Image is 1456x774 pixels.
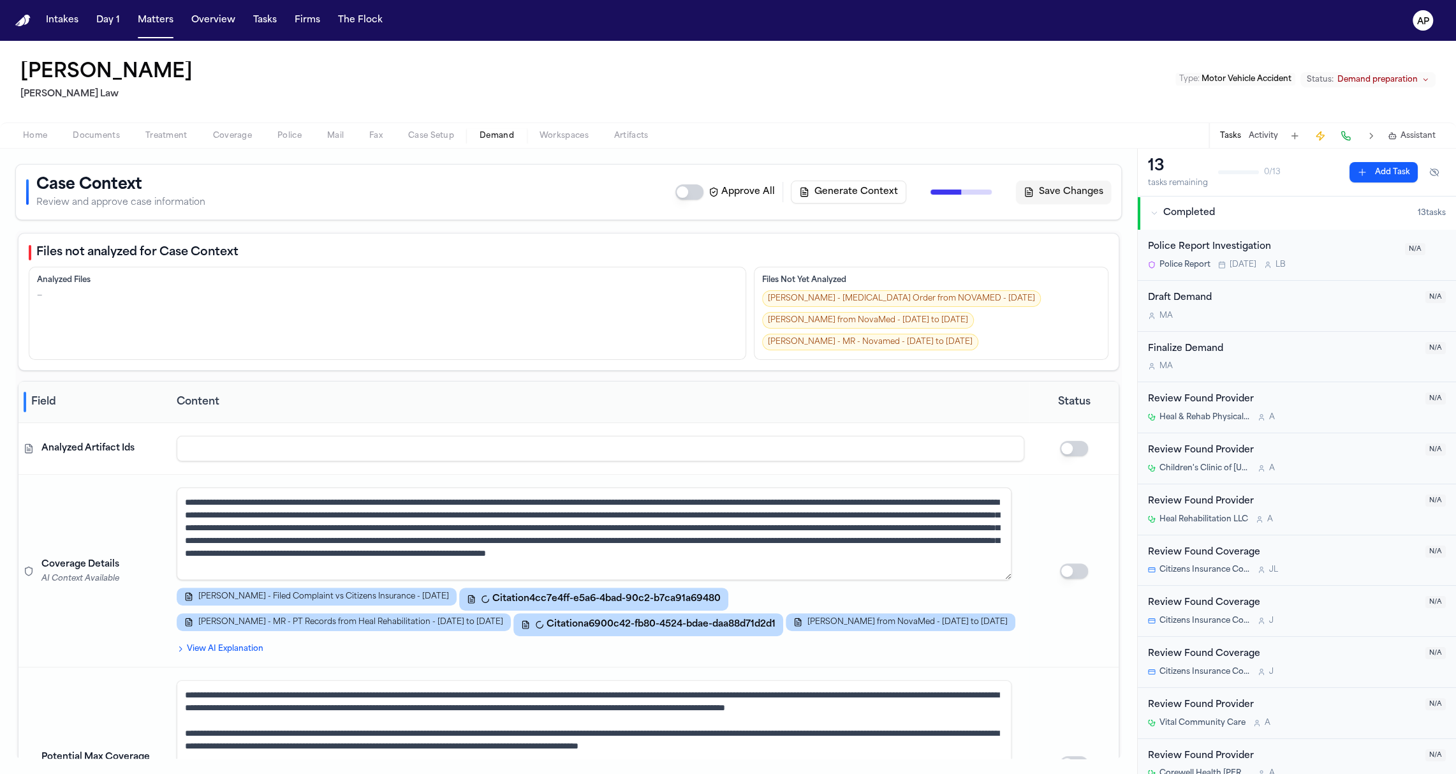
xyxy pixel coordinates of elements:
span: Citizens Insurance Company of the Midwest [1159,565,1250,575]
span: Demand preparation [1337,75,1418,85]
span: J [1269,667,1274,677]
div: Review Found Provider [1148,392,1418,407]
span: N/A [1425,546,1446,558]
span: J L [1269,565,1278,575]
span: N/A [1425,647,1446,659]
span: M A [1159,361,1173,371]
button: Day 1 [91,9,125,32]
th: Status [1029,382,1119,423]
span: Potential Max Coverage [41,751,150,764]
div: Open task: Review Found Coverage [1138,637,1456,688]
span: 13 task s [1418,208,1446,218]
div: Open task: Review Found Provider [1138,433,1456,484]
span: Police Report [1159,260,1210,270]
span: N/A [1425,291,1446,303]
button: Assistant [1388,131,1436,141]
button: Intakes [41,9,84,32]
div: Review Found Provider [1148,495,1418,509]
div: AI Context Available [41,574,166,584]
button: The Flock [333,9,388,32]
span: A [1269,412,1275,422]
button: Overview [186,9,240,32]
button: [PERSON_NAME] - MR - PT Records from Heal Rehabilitation - [DATE] to [DATE] [177,613,511,631]
div: Open task: Review Found Coverage [1138,535,1456,586]
button: Save Changes [1016,181,1111,204]
button: Edit Type: Motor Vehicle Accident [1175,73,1295,86]
a: [PERSON_NAME] - [MEDICAL_DATA] Order from NOVAMED - [DATE] [762,290,1041,307]
button: Tasks [248,9,282,32]
div: Review Found Coverage [1148,647,1418,662]
span: Heal Rehabilitation LLC [1159,514,1248,525]
div: Review Found Coverage [1148,596,1418,611]
span: Citizens Insurance Company of the Midwest [1159,616,1250,626]
span: Home [23,131,47,141]
span: N/A [1425,698,1446,710]
div: Review Found Coverage [1148,546,1418,560]
span: Fax [369,131,383,141]
div: — [37,290,42,301]
button: Tasks [1220,131,1241,141]
button: Make a Call [1337,127,1355,145]
div: Open task: Draft Demand [1138,281,1456,332]
a: Home [15,15,31,27]
div: Open task: Review Found Provider [1138,382,1456,433]
span: Case Setup [408,131,454,141]
span: Coverage Details [41,558,119,571]
th: Content [172,382,1029,423]
div: Open task: Review Found Provider [1138,688,1456,739]
h2: [PERSON_NAME] Law [20,87,198,102]
h2: Files not analyzed for Case Context [36,244,239,262]
span: 0 / 13 [1264,167,1281,177]
p: Review and approve case information [36,197,205,209]
span: J [1269,616,1274,626]
span: Analyzed Artifact Ids [41,442,135,455]
div: Analyzed Files [37,275,738,285]
button: Citation4cc7e4ff-e5a6-4bad-90c2-b7ca91a69480 [459,588,728,611]
span: Motor Vehicle Accident [1202,75,1291,83]
span: Completed [1163,207,1215,220]
button: [PERSON_NAME] - Filed Complaint vs Citizens Insurance - [DATE] [177,588,457,606]
span: N/A [1405,243,1425,255]
img: Finch Logo [15,15,31,27]
div: Review Found Provider [1148,749,1418,764]
span: N/A [1425,443,1446,456]
button: Matters [133,9,179,32]
div: Files Not Yet Analyzed [762,275,1100,285]
h1: [PERSON_NAME] [20,61,193,84]
div: Field [24,392,166,412]
a: [PERSON_NAME] - MR - Novamed - [DATE] to [DATE] [762,334,978,350]
span: Mail [327,131,344,141]
button: Change status from Demand preparation [1300,72,1436,87]
span: Demand [480,131,514,141]
span: Treatment [145,131,188,141]
div: Open task: Finalize Demand [1138,332,1456,383]
span: Documents [73,131,120,141]
button: Add Task [1286,127,1304,145]
button: Generate Context [791,181,906,204]
div: Review Found Provider [1148,443,1418,458]
button: Edit matter name [20,61,193,84]
span: Workspaces [540,131,589,141]
span: N/A [1425,392,1446,405]
span: Police [277,131,302,141]
span: A [1265,718,1270,728]
span: [DATE] [1230,260,1256,270]
div: Draft Demand [1148,291,1418,306]
span: N/A [1425,749,1446,761]
button: Create Immediate Task [1311,127,1329,145]
div: Police Report Investigation [1148,240,1397,255]
span: Heal & Rehab Physical Therapy [1159,412,1250,422]
div: Open task: Police Report Investigation [1138,230,1456,281]
button: Firms [290,9,325,32]
span: Status: [1307,75,1334,85]
button: [PERSON_NAME] from NovaMed - [DATE] to [DATE] [786,613,1015,631]
span: L B [1276,260,1286,270]
span: Artifacts [614,131,649,141]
